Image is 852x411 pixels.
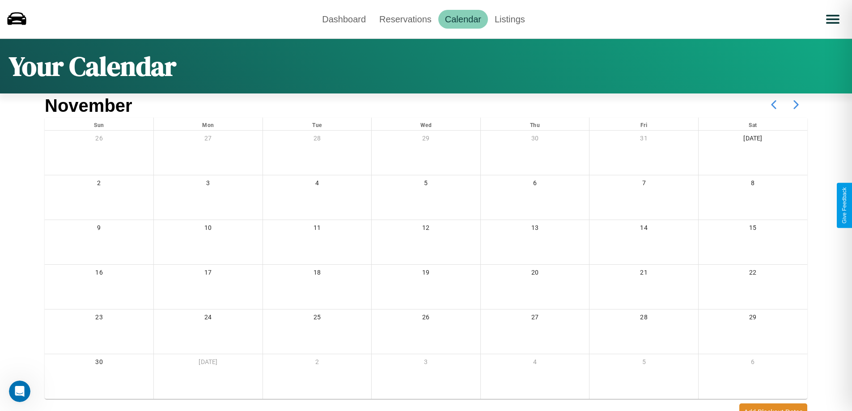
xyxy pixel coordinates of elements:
div: 16 [45,265,153,283]
div: Thu [481,118,589,130]
div: 20 [481,265,589,283]
div: [DATE] [699,131,807,149]
div: Mon [154,118,263,130]
div: 27 [154,131,263,149]
div: 26 [372,309,480,328]
div: 30 [481,131,589,149]
button: Open menu [820,7,845,32]
div: 17 [154,265,263,283]
div: Sun [45,118,153,130]
div: 28 [263,131,372,149]
a: Listings [488,10,532,29]
div: Give Feedback [841,187,848,224]
div: 26 [45,131,153,149]
div: Tue [263,118,372,130]
iframe: Intercom live chat [9,381,30,402]
div: 19 [372,265,480,283]
div: 9 [45,220,153,238]
div: 2 [263,354,372,373]
div: 7 [589,175,698,194]
div: 10 [154,220,263,238]
div: 13 [481,220,589,238]
div: 29 [372,131,480,149]
div: Fri [589,118,698,130]
div: Sat [699,118,807,130]
div: 21 [589,265,698,283]
div: Wed [372,118,480,130]
div: 23 [45,309,153,328]
div: 3 [372,354,480,373]
div: 11 [263,220,372,238]
div: 25 [263,309,372,328]
a: Reservations [373,10,438,29]
div: 24 [154,309,263,328]
h2: November [45,96,132,116]
div: 4 [481,354,589,373]
div: 27 [481,309,589,328]
div: 28 [589,309,698,328]
div: 8 [699,175,807,194]
div: 5 [589,354,698,373]
div: 18 [263,265,372,283]
div: 12 [372,220,480,238]
div: 6 [699,354,807,373]
a: Dashboard [315,10,373,29]
div: 29 [699,309,807,328]
div: 3 [154,175,263,194]
div: 22 [699,265,807,283]
div: 31 [589,131,698,149]
a: Calendar [438,10,488,29]
div: 5 [372,175,480,194]
div: [DATE] [154,354,263,373]
div: 15 [699,220,807,238]
div: 6 [481,175,589,194]
h1: Your Calendar [9,48,176,85]
div: 30 [45,354,153,373]
div: 2 [45,175,153,194]
div: 14 [589,220,698,238]
div: 4 [263,175,372,194]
